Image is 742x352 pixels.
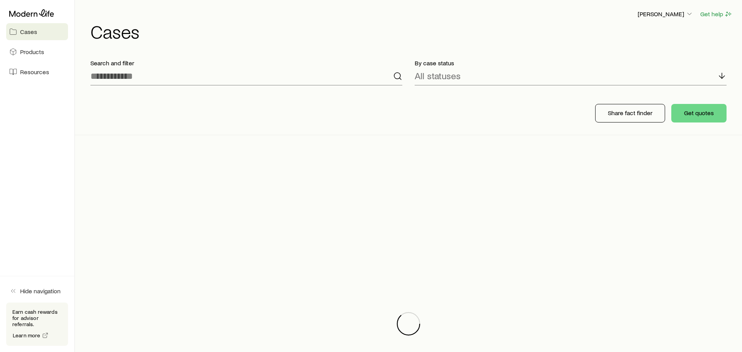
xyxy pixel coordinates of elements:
p: All statuses [415,70,461,81]
span: Cases [20,28,37,36]
p: Earn cash rewards for advisor referrals. [12,309,62,327]
span: Hide navigation [20,287,61,295]
p: By case status [415,59,727,67]
div: Earn cash rewards for advisor referrals.Learn more [6,303,68,346]
a: Products [6,43,68,60]
p: Share fact finder [608,109,652,117]
button: Hide navigation [6,282,68,299]
span: Learn more [13,333,41,338]
button: Get quotes [671,104,727,122]
p: [PERSON_NAME] [638,10,693,18]
a: Cases [6,23,68,40]
span: Resources [20,68,49,76]
p: Search and filter [90,59,402,67]
button: Share fact finder [595,104,665,122]
a: Resources [6,63,68,80]
span: Products [20,48,44,56]
button: [PERSON_NAME] [637,10,694,19]
h1: Cases [90,22,733,41]
button: Get help [700,10,733,19]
